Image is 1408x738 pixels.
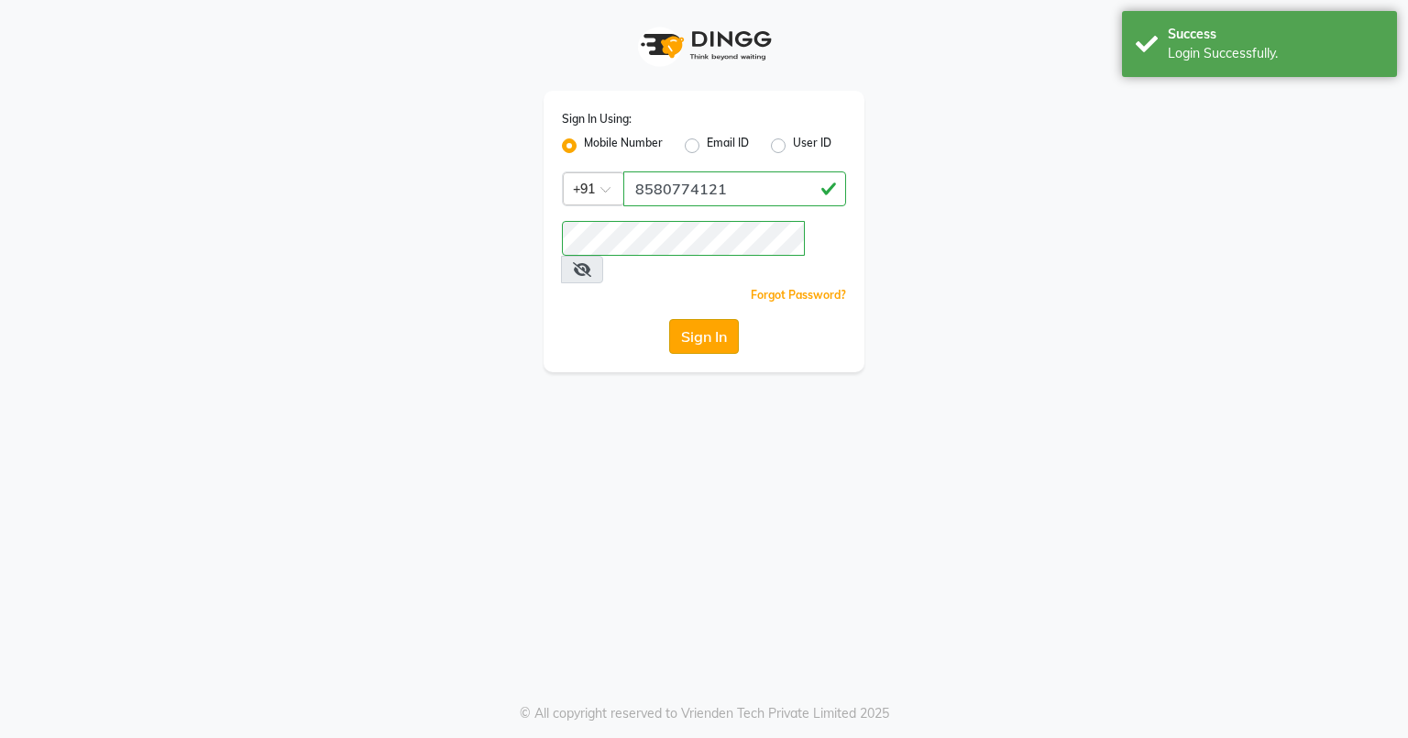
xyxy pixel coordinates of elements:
label: Email ID [707,135,749,157]
label: Mobile Number [584,135,663,157]
div: Success [1168,25,1383,44]
a: Forgot Password? [751,288,846,302]
img: logo1.svg [631,18,777,72]
label: User ID [793,135,831,157]
input: Username [623,171,846,206]
div: Login Successfully. [1168,44,1383,63]
button: Sign In [669,319,739,354]
label: Sign In Using: [562,111,632,127]
input: Username [562,221,805,256]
